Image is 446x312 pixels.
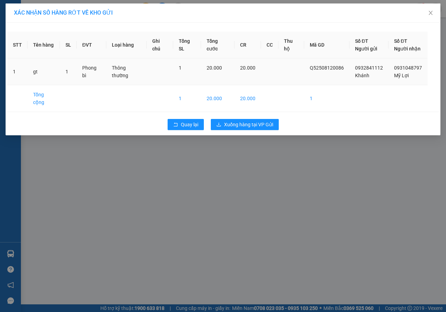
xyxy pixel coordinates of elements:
span: Xuống hàng tại VP Gửi [224,121,273,128]
span: 30.000 [62,35,79,42]
button: rollbackQuay lại [168,119,204,130]
span: Mỹ Tho [69,7,87,14]
th: ĐVT [77,32,106,58]
th: Mã GD [304,32,349,58]
td: Tổng cộng [28,85,60,112]
span: Q52508120086 [310,65,344,71]
td: 1 [304,85,349,112]
span: 1 [66,69,68,74]
th: Thu hộ [278,32,304,58]
td: gt [28,58,60,85]
span: Số ĐT [355,38,368,44]
span: Quay lại [181,121,198,128]
span: rollback [173,122,178,128]
th: SL [60,32,77,58]
span: Khánh [355,73,369,78]
th: Tổng cước [201,32,234,58]
th: CR [234,32,261,58]
span: download [216,122,221,128]
span: XÁC NHẬN SỐ HÀNG RỚT VỀ KHO GỬI [14,9,113,16]
p: Gửi từ: [3,7,53,14]
span: SL: [92,49,100,55]
td: 1 [7,58,28,85]
span: 0931048797 [394,65,422,71]
span: hội [3,15,11,22]
span: Người nhận [394,46,421,51]
button: downloadXuống hàng tại VP Gửi [211,119,279,130]
span: 0901253799 [3,23,34,29]
p: Nhận: [54,7,103,14]
td: Phong bì [77,58,106,85]
td: CC: [53,34,104,43]
span: close [428,10,433,16]
th: Tên hàng [28,32,60,58]
span: cô 7 [54,15,64,22]
span: 1 [179,65,182,71]
span: 1 - Thùng vừa (khuôn) [3,45,37,58]
th: Loại hàng [106,32,147,58]
span: 20.000 [240,65,255,71]
span: Người gửi [355,46,377,51]
th: STT [7,32,28,58]
th: Tổng SL [173,32,201,58]
span: Mỹ Lợi [394,73,409,78]
td: 20.000 [201,85,234,112]
span: Quận 5 [20,7,38,14]
th: CC [261,32,278,58]
th: Ghi chú [147,32,173,58]
span: 0913609359 [54,23,85,29]
span: 0 [11,35,14,42]
td: CR: [2,34,54,43]
button: Close [421,3,440,23]
span: 0932841112 [355,65,383,71]
td: Thông thường [106,58,147,85]
span: Số ĐT [394,38,407,44]
span: 20.000 [207,65,222,71]
span: 1 [100,48,103,56]
td: 1 [173,85,201,112]
td: 20.000 [234,85,261,112]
